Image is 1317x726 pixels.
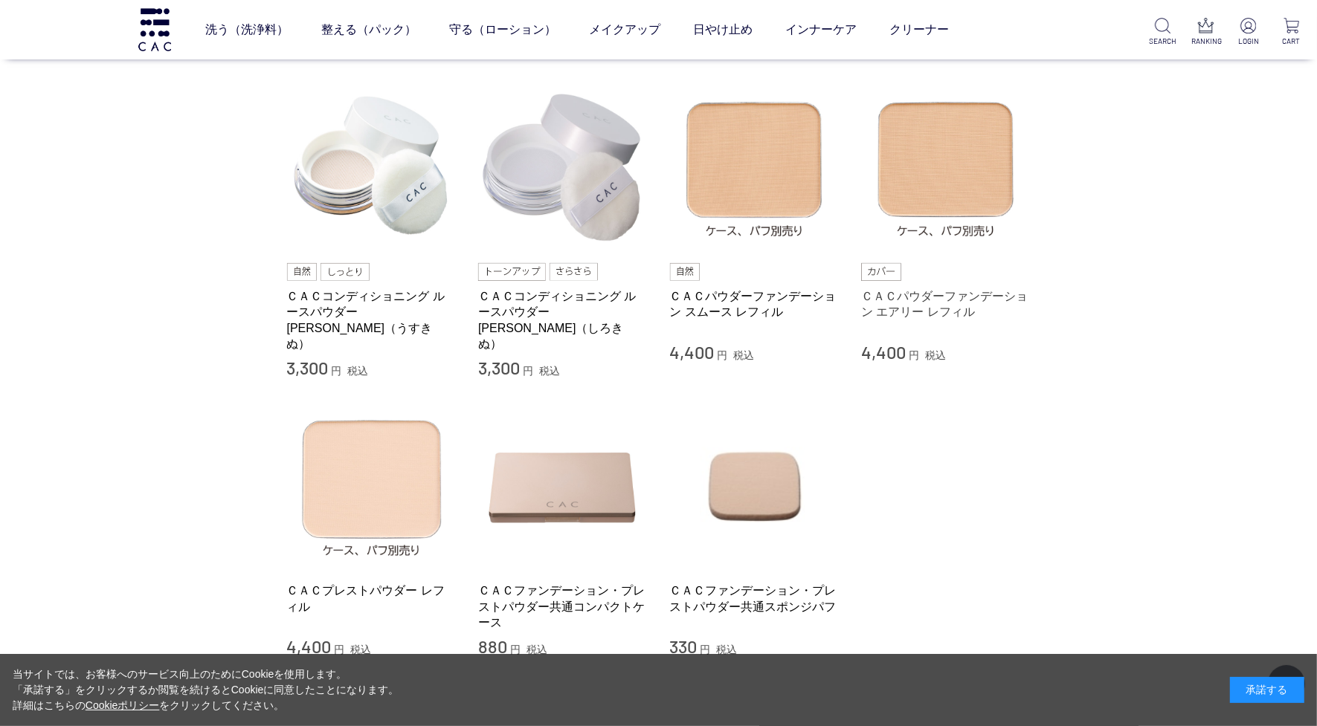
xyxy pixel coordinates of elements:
p: CART [1278,36,1305,47]
p: RANKING [1192,36,1220,47]
span: 円 [334,644,344,655]
span: 円 [510,644,521,655]
span: 税込 [716,644,737,655]
img: カバー [861,263,901,281]
img: トーンアップ [478,263,546,281]
span: 税込 [527,644,547,655]
a: SEARCH [1149,18,1176,47]
a: クリーナー [889,9,949,51]
span: 880 [478,635,507,657]
p: LOGIN [1234,36,1262,47]
img: 自然 [287,263,318,281]
img: ＣＡＣファンデーション・プレストパウダー共通スポンジパフ [670,402,840,571]
p: SEARCH [1149,36,1176,47]
span: 税込 [347,365,368,377]
span: 4,400 [670,341,715,363]
a: ＣＡＣコンディショニング ルースパウダー [PERSON_NAME]（うすきぬ） [287,288,457,351]
img: ＣＡＣプレストパウダー レフィル [287,402,457,571]
a: RANKING [1192,18,1220,47]
span: 円 [331,365,341,377]
img: ＣＡＣパウダーファンデーション スムース レフィル [670,82,840,252]
a: ＣＡＣファンデーション・プレストパウダー共通コンパクトケース [478,583,648,630]
span: 円 [700,644,710,655]
a: ＣＡＣファンデーション・プレストパウダー共通スポンジパフ [670,583,840,615]
a: インナーケア [785,9,857,51]
a: ＣＡＣコンディショニング ルースパウダー [PERSON_NAME]（しろきぬ） [478,288,648,351]
a: 守る（ローション） [449,9,556,51]
img: 自然 [670,263,701,281]
a: ＣＡＣプレストパウダー レフィル [287,583,457,615]
a: 日やけ止め [693,9,753,51]
img: ＣＡＣコンディショニング ルースパウダー 白絹（しろきぬ） [478,82,648,252]
span: 4,400 [861,341,906,363]
img: ＣＡＣパウダーファンデーション エアリー レフィル [861,82,1031,252]
a: ＣＡＣパウダーファンデーション スムース レフィル [670,288,840,320]
span: 3,300 [478,357,520,378]
a: LOGIN [1234,18,1262,47]
span: 税込 [539,365,560,377]
span: 税込 [350,644,371,655]
div: 当サイトでは、お客様へのサービス向上のためにCookieを使用します。 「承諾する」をクリックするか閲覧を続けるとCookieに同意したことになります。 詳細はこちらの をクリックしてください。 [13,667,399,713]
span: 円 [717,349,727,361]
span: 330 [670,635,698,657]
img: しっとり [321,263,370,281]
img: logo [136,8,173,51]
span: 税込 [733,349,754,361]
span: 円 [909,349,919,361]
span: 3,300 [287,357,329,378]
a: 整える（パック） [321,9,416,51]
img: ＣＡＣコンディショニング ルースパウダー 薄絹（うすきぬ） [287,82,457,252]
img: ＣＡＣファンデーション・プレストパウダー共通コンパクトケース [478,402,648,571]
a: CART [1278,18,1305,47]
img: さらさら [550,263,599,281]
a: 洗う（洗浄料） [205,9,289,51]
a: ＣＡＣパウダーファンデーション エアリー レフィル [861,288,1031,320]
a: Cookieポリシー [86,699,160,711]
span: 4,400 [287,635,332,657]
a: メイクアップ [589,9,660,51]
span: 税込 [925,349,946,361]
span: 円 [523,365,533,377]
div: 承諾する [1230,677,1304,703]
